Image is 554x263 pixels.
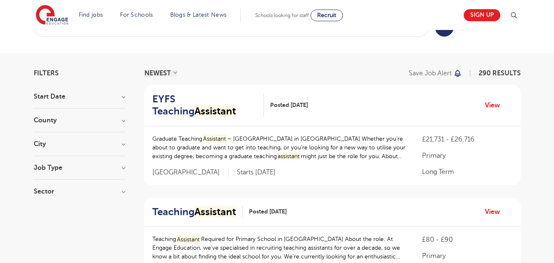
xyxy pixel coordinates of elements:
p: £21,731 - £26,716 [422,134,512,144]
span: 290 RESULTS [479,69,521,77]
a: Find jobs [79,12,103,18]
p: Save job alert [409,70,452,77]
mark: Assistant [176,235,201,244]
h3: Job Type [34,164,125,171]
span: Posted [DATE] [249,207,287,216]
span: Recruit [317,12,336,18]
mark: assistant [277,152,301,161]
p: Starts [DATE] [237,168,276,177]
a: Sign up [464,9,500,21]
a: EYFS TeachingAssistant [152,93,264,117]
p: Long Term [422,167,512,177]
a: Blogs & Latest News [170,12,227,18]
h3: Sector [34,188,125,195]
h3: Start Date [34,93,125,100]
mark: Assistant [202,134,228,143]
a: View [485,100,506,111]
span: [GEOGRAPHIC_DATA] [152,168,229,177]
p: Primary [422,151,512,161]
img: Engage Education [36,5,68,26]
a: TeachingAssistant [152,206,243,218]
button: Save job alert [409,70,462,77]
mark: Assistant [194,206,236,218]
span: Posted [DATE] [270,101,308,109]
a: For Schools [120,12,153,18]
a: View [485,206,506,217]
p: Primary [422,251,512,261]
h3: County [34,117,125,124]
h3: City [34,141,125,147]
p: Teaching Required for Primary School in [GEOGRAPHIC_DATA] About the role: At Engage Education, we... [152,235,406,261]
mark: Assistant [194,105,236,117]
p: Graduate Teaching – [GEOGRAPHIC_DATA] in [GEOGRAPHIC_DATA] Whether you’re about to graduate and w... [152,134,406,161]
p: £80 - £90 [422,235,512,245]
h2: Teaching [152,206,236,218]
h2: EYFS Teaching [152,93,258,117]
span: Filters [34,70,59,77]
a: Recruit [311,10,343,21]
span: Schools looking for staff [255,12,309,18]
